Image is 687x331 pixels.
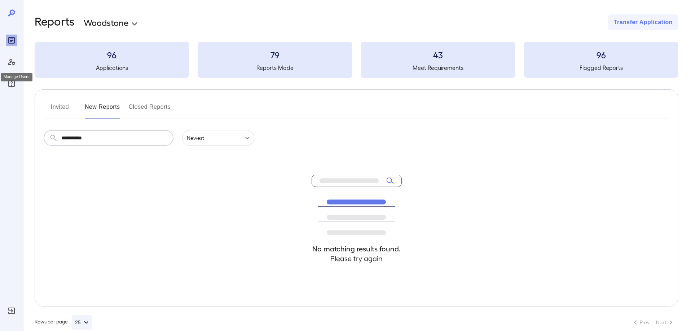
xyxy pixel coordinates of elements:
button: 25 [72,315,92,330]
h3: 43 [361,49,515,61]
nav: pagination navigation [628,317,678,328]
h4: No matching results found. [312,244,402,254]
h5: Applications [35,63,189,72]
h5: Reports Made [198,63,352,72]
summary: 96Applications79Reports Made43Meet Requirements96Flagged Reports [35,42,678,78]
h3: 96 [524,49,678,61]
h3: 96 [35,49,189,61]
button: Invited [44,101,76,118]
div: Manage Users [6,56,17,68]
div: Log Out [6,305,17,317]
h3: 79 [198,49,352,61]
h5: Meet Requirements [361,63,515,72]
button: Transfer Application [608,14,678,30]
div: FAQ [6,78,17,89]
div: Manage Users [1,73,32,81]
button: New Reports [85,101,120,118]
h5: Flagged Reports [524,63,678,72]
div: Reports [6,35,17,46]
p: Woodstone [84,17,128,28]
div: Rows per page [35,315,92,330]
div: Newest [182,130,254,146]
button: Closed Reports [129,101,171,118]
h4: Please try again [312,254,402,263]
h2: Reports [35,14,75,30]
